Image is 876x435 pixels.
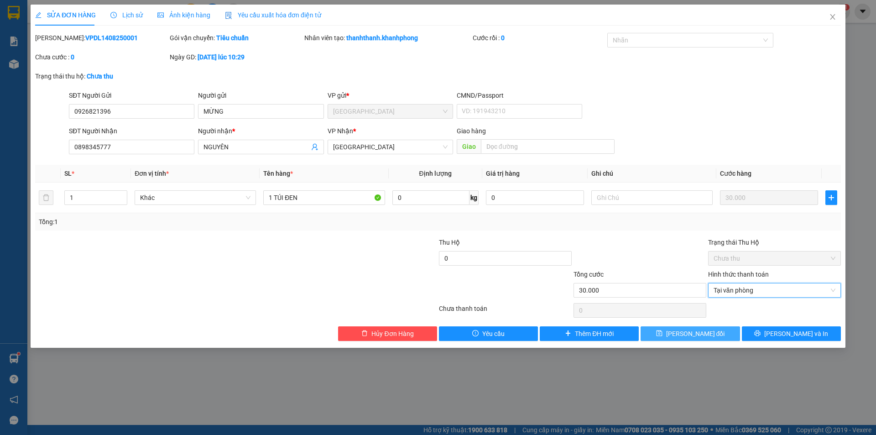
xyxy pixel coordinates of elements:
span: kg [469,190,479,205]
button: deleteHủy Đơn Hàng [338,326,437,341]
span: SL [64,170,72,177]
th: Ghi chú [588,165,716,183]
b: 0 [501,34,505,42]
div: SĐT Người Gửi [69,90,194,100]
img: logo.jpg [99,11,121,33]
div: Người gửi [198,90,323,100]
button: plusThêm ĐH mới [540,326,639,341]
span: printer [754,330,761,337]
b: [PERSON_NAME] [11,59,52,102]
b: 0 [71,53,74,61]
input: 0 [720,190,818,205]
span: Tên hàng [263,170,293,177]
div: Nhân viên tạo: [304,33,471,43]
span: Giao [457,139,481,154]
button: exclamation-circleYêu cầu [439,326,538,341]
span: picture [157,12,164,18]
span: Đà Lạt [333,105,448,118]
button: plus [825,190,837,205]
b: thanhthanh.khanhphong [346,34,418,42]
span: [PERSON_NAME] đổi [666,329,725,339]
span: clock-circle [110,12,117,18]
img: logo.jpg [11,11,57,57]
div: Chưa thanh toán [438,304,573,320]
span: Hủy Đơn Hàng [371,329,413,339]
span: Ảnh kiện hàng [157,11,210,19]
span: Chưa thu [714,252,835,265]
b: Chưa thu [87,73,113,80]
span: Khác [140,191,250,204]
span: plus [826,194,837,201]
span: [PERSON_NAME] và In [764,329,828,339]
span: save [656,330,662,337]
div: Trạng thái Thu Hộ [708,237,841,247]
span: SỬA ĐƠN HÀNG [35,11,96,19]
span: Nha Trang [333,140,448,154]
span: plus [565,330,571,337]
label: Hình thức thanh toán [708,271,769,278]
span: Yêu cầu xuất hóa đơn điện tử [225,11,321,19]
div: Gói vận chuyển: [170,33,302,43]
div: Người nhận [198,126,323,136]
span: VP Nhận [328,127,353,135]
div: CMND/Passport [457,90,582,100]
span: close [829,13,836,21]
div: Tổng: 1 [39,217,338,227]
span: Tại văn phòng [714,283,835,297]
span: Đơn vị tính [135,170,169,177]
b: [DOMAIN_NAME] [77,35,125,42]
span: Định lượng [419,170,452,177]
b: VPDL1408250001 [85,34,138,42]
button: delete [39,190,53,205]
div: [PERSON_NAME]: [35,33,168,43]
span: Giao hàng [457,127,486,135]
div: Chưa cước : [35,52,168,62]
span: Thu Hộ [439,239,460,246]
div: Ngày GD: [170,52,302,62]
div: Trạng thái thu hộ: [35,71,202,81]
span: Yêu cầu [482,329,505,339]
img: icon [225,12,232,19]
b: [DATE] lúc 10:29 [198,53,245,61]
span: delete [361,330,368,337]
button: save[PERSON_NAME] đổi [641,326,740,341]
input: Dọc đường [481,139,615,154]
span: Cước hàng [720,170,751,177]
b: BIÊN NHẬN GỬI HÀNG [59,13,88,72]
span: Lịch sử [110,11,143,19]
b: Tiêu chuẩn [216,34,249,42]
button: printer[PERSON_NAME] và In [742,326,841,341]
span: exclamation-circle [472,330,479,337]
li: (c) 2017 [77,43,125,55]
input: VD: Bàn, Ghế [263,190,385,205]
div: VP gửi [328,90,453,100]
input: Ghi Chú [591,190,713,205]
span: Thêm ĐH mới [575,329,614,339]
span: user-add [311,143,318,151]
span: edit [35,12,42,18]
button: Close [820,5,845,30]
span: Giá trị hàng [486,170,520,177]
span: Tổng cước [574,271,604,278]
div: SĐT Người Nhận [69,126,194,136]
div: Cước rồi : [473,33,605,43]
